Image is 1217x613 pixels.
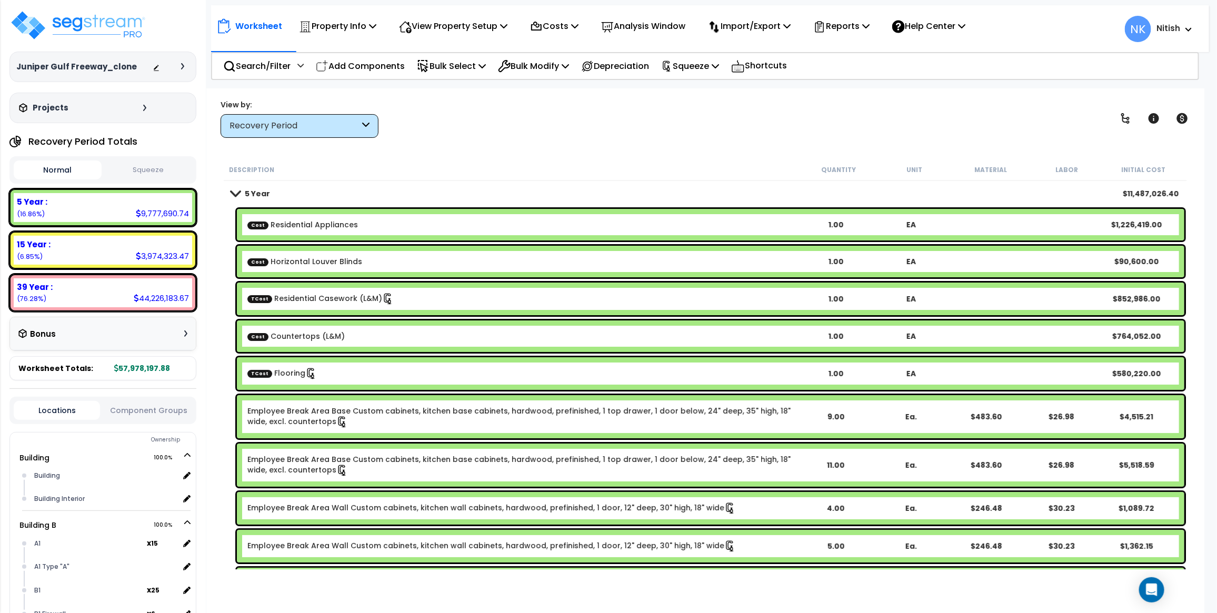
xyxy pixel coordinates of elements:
[247,331,345,341] a: Custom Item
[1100,541,1174,551] div: $1,362.15
[581,59,649,73] p: Depreciation
[147,537,178,550] span: location multiplier
[1100,460,1174,470] div: $5,518.59
[1100,256,1174,267] div: $90,600.00
[105,405,192,416] button: Component Groups
[247,258,268,266] span: Cost
[498,59,569,73] p: Bulk Modify
[104,161,192,179] button: Squeeze
[1024,411,1099,422] div: $26.98
[17,239,51,250] b: 15 Year :
[230,120,360,132] div: Recovery Period
[19,520,56,530] a: Building B 100.0%
[247,454,798,476] a: Individual Item
[247,295,272,303] span: TCost
[1100,503,1174,514] div: $1,089.72
[1139,577,1164,602] div: Open Intercom Messenger
[1056,166,1079,174] small: Labor
[221,99,378,110] div: View by:
[247,368,317,379] a: Custom Item
[661,59,719,73] p: Squeeze
[975,166,1007,174] small: Material
[874,368,948,379] div: EA
[799,411,873,422] div: 9.00
[18,363,93,374] span: Worksheet Totals:
[1100,294,1174,304] div: $852,986.00
[33,103,68,113] h3: Projects
[892,19,965,33] p: Help Center
[247,503,736,514] a: Individual Item
[151,539,158,548] small: 15
[14,401,100,420] button: Locations
[799,294,873,304] div: 1.00
[235,19,282,33] p: Worksheet
[247,221,268,229] span: Cost
[731,58,787,74] p: Shortcuts
[874,460,948,470] div: Ea.
[708,19,791,33] p: Import/Export
[147,538,158,548] b: x
[1156,23,1180,34] b: Nitish
[32,537,147,550] div: A1
[1100,368,1174,379] div: $580,220.00
[949,503,1023,514] div: $246.48
[310,54,411,78] div: Add Components
[30,330,56,339] h3: Bonus
[799,331,873,341] div: 1.00
[17,252,43,261] small: 6.854858582603792%
[28,136,137,147] h4: Recovery Period Totals
[151,586,159,595] small: 25
[136,208,189,219] div: 9,777,690.74
[245,188,270,199] b: 5 Year
[17,196,47,207] b: 5 Year :
[17,282,53,293] b: 39 Year :
[1024,503,1099,514] div: $30.23
[32,469,179,482] div: Building
[247,333,268,340] span: Cost
[247,369,272,377] span: TCost
[31,434,196,446] div: Ownership
[9,9,146,41] img: logo_pro_r.png
[1125,16,1151,42] span: NK
[799,541,873,551] div: 5.00
[821,166,856,174] small: Quantity
[725,53,793,79] div: Shortcuts
[1100,411,1174,422] div: $4,515.21
[530,19,578,33] p: Costs
[874,331,948,341] div: EA
[136,250,189,262] div: 3,974,323.47
[874,541,948,551] div: Ea.
[247,406,798,428] a: Individual Item
[247,293,394,305] a: Custom Item
[32,560,179,573] div: A1 Type "A"
[949,460,1023,470] div: $483.60
[799,460,873,470] div: 11.00
[1100,331,1174,341] div: $764,052.00
[417,59,486,73] p: Bulk Select
[1024,541,1099,551] div: $30.23
[813,19,870,33] p: Reports
[134,293,189,304] div: 44,226,183.67
[19,453,49,463] a: Building 100.0%
[874,256,948,267] div: EA
[223,59,291,73] p: Search/Filter
[1121,166,1165,174] small: Initial Cost
[316,59,405,73] p: Add Components
[874,503,948,514] div: Ea.
[575,54,655,78] div: Depreciation
[1024,460,1099,470] div: $26.98
[299,19,376,33] p: Property Info
[907,166,923,174] small: Unit
[14,160,102,179] button: Normal
[32,584,147,597] div: B1
[247,219,358,230] a: Custom Item
[799,256,873,267] div: 1.00
[949,541,1023,551] div: $246.48
[601,19,685,33] p: Analysis Window
[874,411,948,422] div: Ea.
[229,166,274,174] small: Description
[1123,188,1179,199] div: $11,487,026.40
[247,540,736,552] a: Individual Item
[147,584,178,597] span: location multiplier
[799,503,873,514] div: 4.00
